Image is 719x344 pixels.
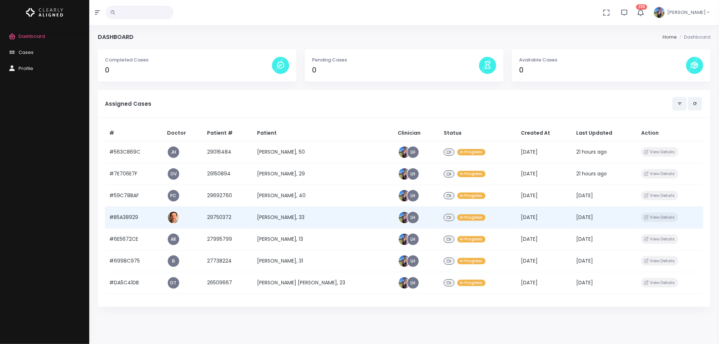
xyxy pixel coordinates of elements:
[576,192,593,199] span: [DATE]
[168,234,179,245] a: AR
[521,257,538,264] span: [DATE]
[663,34,677,41] li: Home
[105,56,272,64] p: Completed Cases
[641,147,678,157] button: View Details
[105,206,163,228] td: #B5A38929
[457,171,486,178] span: In Progress
[637,125,703,141] th: Action
[576,170,607,177] span: 21 hours ago
[253,250,394,272] td: [PERSON_NAME], 31
[26,5,63,20] img: Logo Horizontal
[203,185,253,206] td: 29692760
[677,34,710,41] li: Dashboard
[457,280,486,286] span: In Progress
[312,66,479,74] h4: 0
[105,101,673,107] h5: Assigned Cases
[253,185,394,206] td: [PERSON_NAME], 40
[576,235,593,243] span: [DATE]
[407,168,419,180] a: LH
[576,279,593,286] span: [DATE]
[457,236,486,243] span: In Progress
[105,141,163,163] td: #563C869C
[572,125,637,141] th: Last Updated
[521,170,538,177] span: [DATE]
[519,56,686,64] p: Available Cases
[636,4,647,10] span: 236
[163,125,203,141] th: Doctor
[203,272,253,294] td: 26509667
[203,228,253,250] td: 27995799
[641,213,678,222] button: View Details
[253,163,394,185] td: [PERSON_NAME], 29
[521,192,538,199] span: [DATE]
[168,146,179,158] a: JH
[253,206,394,228] td: [PERSON_NAME], 33
[253,272,394,294] td: [PERSON_NAME] [PERSON_NAME], 23
[253,141,394,163] td: [PERSON_NAME], 50
[576,257,593,264] span: [DATE]
[521,279,538,286] span: [DATE]
[203,206,253,228] td: 29750372
[105,125,163,141] th: #
[168,190,179,201] a: PC
[641,278,678,288] button: View Details
[98,34,134,40] h4: Dashboard
[105,185,163,206] td: #59C78BAF
[576,214,593,221] span: [DATE]
[168,168,179,180] a: OV
[517,125,572,141] th: Created At
[519,66,686,74] h4: 0
[394,125,439,141] th: Clinician
[19,49,34,56] span: Cases
[457,193,486,199] span: In Progress
[576,148,607,155] span: 21 hours ago
[439,125,517,141] th: Status
[19,65,33,72] span: Profile
[407,255,419,267] a: LH
[105,163,163,185] td: #7E706E7F
[105,272,163,294] td: #DA5C41DB
[667,9,706,16] span: [PERSON_NAME]
[457,149,486,156] span: In Progress
[253,125,394,141] th: Patient
[105,250,163,272] td: #6998C975
[641,234,678,244] button: View Details
[105,66,272,74] h4: 0
[457,214,486,221] span: In Progress
[653,6,666,19] img: Header Avatar
[407,212,419,223] a: LH
[407,277,419,289] a: LH
[203,141,253,163] td: 29016484
[19,33,45,40] span: Dashboard
[641,191,678,200] button: View Details
[457,258,486,265] span: In Progress
[407,190,419,201] a: LH
[168,277,179,289] a: DT
[203,163,253,185] td: 29150894
[168,255,179,267] a: B
[521,148,538,155] span: [DATE]
[312,56,479,64] p: Pending Cases
[203,250,253,272] td: 27738224
[105,228,163,250] td: #6E5672CE
[407,234,419,245] a: LH
[521,235,538,243] span: [DATE]
[253,228,394,250] td: [PERSON_NAME], 13
[641,169,678,179] button: View Details
[407,146,419,158] a: LH
[641,256,678,266] button: View Details
[521,214,538,221] span: [DATE]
